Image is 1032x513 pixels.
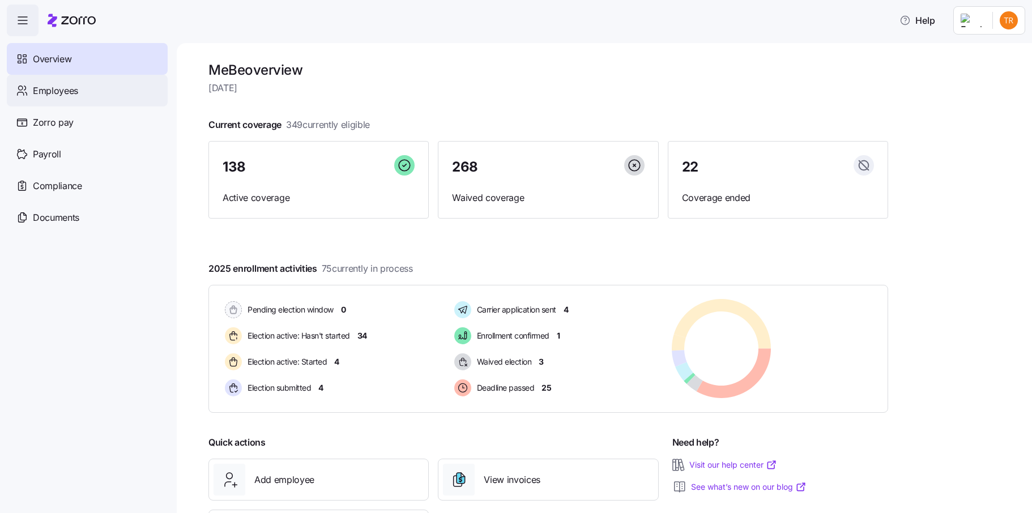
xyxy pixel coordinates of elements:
a: Zorro pay [7,106,168,138]
span: Help [899,14,935,27]
span: 4 [334,356,339,367]
a: Documents [7,202,168,233]
img: Employer logo [961,14,983,27]
span: Election active: Started [244,356,327,367]
span: Carrier application sent [474,304,556,315]
h1: MeBe overview [208,61,888,79]
span: 22 [682,160,698,174]
span: Zorro pay [33,116,74,130]
span: 75 currently in process [322,262,413,276]
span: Waived election [474,356,532,367]
span: Compliance [33,179,82,193]
span: 25 [541,382,551,394]
span: 4 [564,304,569,315]
span: [DATE] [208,81,888,95]
span: 138 [223,160,246,174]
span: Employees [33,84,78,98]
span: Pending election window [244,304,334,315]
span: 349 currently eligible [286,118,370,132]
span: Enrollment confirmed [474,330,549,341]
a: Employees [7,75,168,106]
span: Overview [33,52,71,66]
span: 268 [452,160,478,174]
span: Election active: Hasn't started [244,330,350,341]
span: Active coverage [223,191,415,205]
span: 34 [357,330,367,341]
span: 0 [341,304,346,315]
button: Help [890,9,944,32]
span: 1 [557,330,560,341]
span: Coverage ended [682,191,874,205]
span: Add employee [254,473,314,487]
a: Compliance [7,170,168,202]
span: Waived coverage [452,191,644,205]
a: Visit our help center [689,459,777,471]
span: Payroll [33,147,61,161]
a: Payroll [7,138,168,170]
span: Need help? [672,435,719,450]
span: Current coverage [208,118,370,132]
span: 3 [539,356,544,367]
img: 9f08772f748d173b6a631cba1b0c6066 [1000,11,1018,29]
span: Deadline passed [474,382,535,394]
span: 2025 enrollment activities [208,262,413,276]
span: Quick actions [208,435,266,450]
span: Documents [33,211,79,225]
span: Election submitted [244,382,311,394]
span: View invoices [484,473,540,487]
span: 4 [318,382,323,394]
a: Overview [7,43,168,75]
a: See what’s new on our blog [691,481,807,493]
